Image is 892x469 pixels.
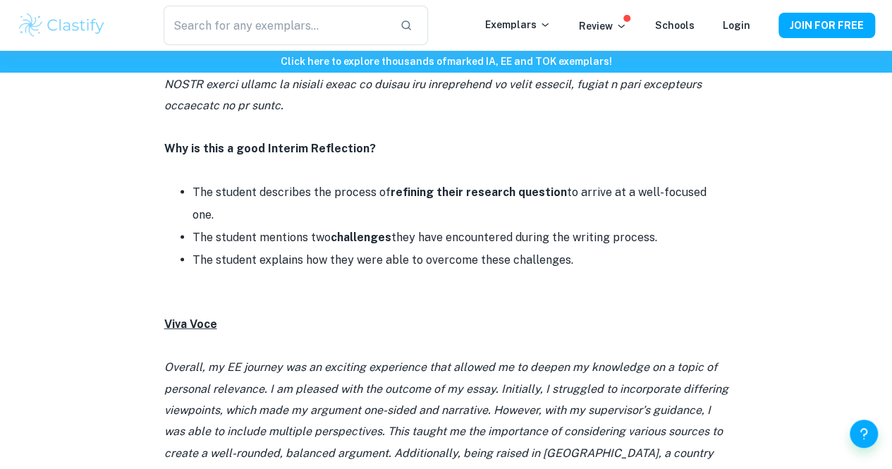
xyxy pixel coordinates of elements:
[193,181,728,226] li: The student describes the process of to arrive at a well-focused one.
[3,54,889,69] h6: Click here to explore thousands of marked IA, EE and TOK exemplars !
[655,20,695,31] a: Schools
[485,17,551,32] p: Exemplars
[164,141,376,154] strong: Why is this a good Interim Reflection?
[579,18,627,34] p: Review
[193,248,728,271] li: The student explains how they were able to overcome these challenges.
[778,13,875,38] button: JOIN FOR FREE
[331,230,391,243] strong: challenges
[193,226,728,248] li: The student mentions two they have encountered during the writing process.
[164,317,217,330] u: Viva Voce
[723,20,750,31] a: Login
[850,420,878,448] button: Help and Feedback
[17,11,106,39] img: Clastify logo
[391,185,567,198] strong: refining their research question
[164,6,389,45] input: Search for any exemplars...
